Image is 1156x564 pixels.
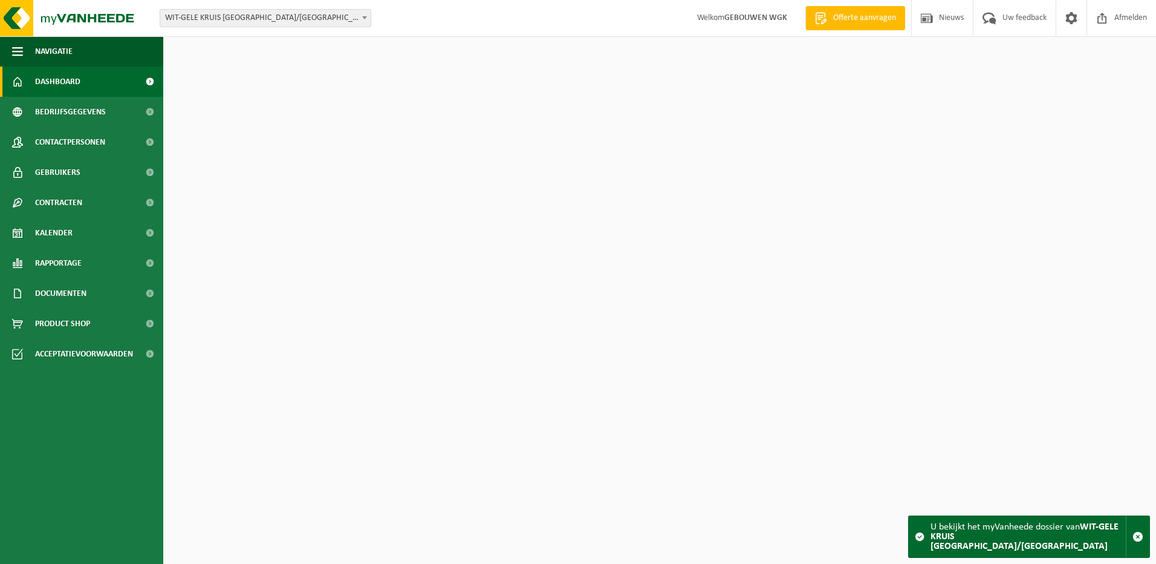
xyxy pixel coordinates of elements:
span: Bedrijfsgegevens [35,97,106,127]
span: Acceptatievoorwaarden [35,339,133,369]
span: WIT-GELE KRUIS OOST-VLAANDEREN/DEINZE [160,9,371,27]
span: Contracten [35,188,82,218]
span: Navigatie [35,36,73,67]
span: Gebruikers [35,157,80,188]
span: WIT-GELE KRUIS OOST-VLAANDEREN/DEINZE [160,10,371,27]
span: Offerte aanvragen [830,12,899,24]
strong: WIT-GELE KRUIS [GEOGRAPHIC_DATA]/[GEOGRAPHIC_DATA] [930,522,1119,551]
span: Dashboard [35,67,80,97]
span: Rapportage [35,248,82,278]
a: Offerte aanvragen [805,6,905,30]
span: Kalender [35,218,73,248]
strong: GEBOUWEN WGK [724,13,787,22]
span: Documenten [35,278,86,309]
span: Product Shop [35,309,90,339]
div: U bekijkt het myVanheede dossier van [930,516,1126,557]
span: Contactpersonen [35,127,105,157]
